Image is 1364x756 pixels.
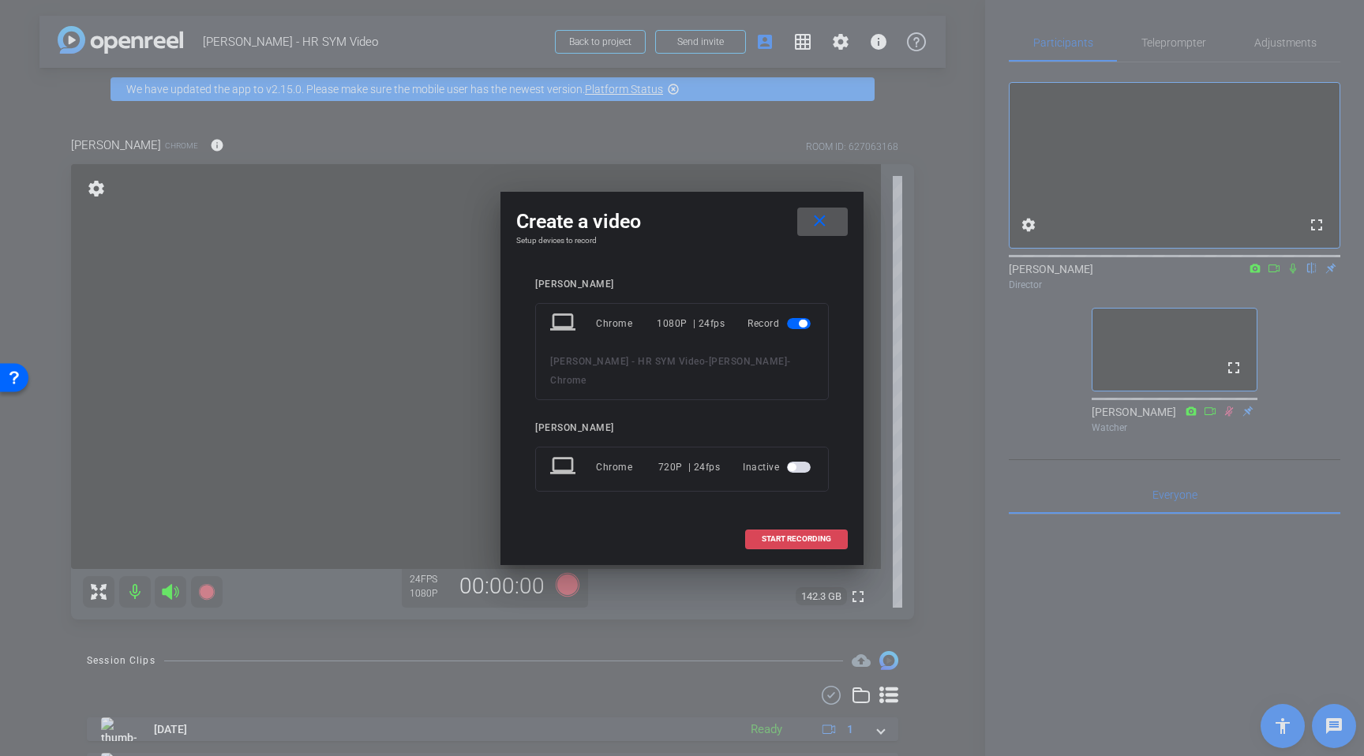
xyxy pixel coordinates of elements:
mat-icon: laptop [550,453,579,481]
div: Inactive [743,453,814,481]
div: Create a video [516,208,848,236]
mat-icon: close [810,211,830,231]
div: Chrome [596,453,658,481]
mat-icon: laptop [550,309,579,338]
div: 720P | 24fps [658,453,721,481]
span: - [705,356,709,367]
div: [PERSON_NAME] [535,279,829,290]
span: Chrome [550,375,586,386]
button: START RECORDING [745,530,848,549]
div: 1080P | 24fps [657,309,725,338]
div: [PERSON_NAME] [535,422,829,434]
div: Record [748,309,814,338]
h4: Setup devices to record [516,236,848,245]
span: - [787,356,791,367]
span: [PERSON_NAME] - HR SYM Video [550,356,705,367]
span: [PERSON_NAME] [709,356,788,367]
span: START RECORDING [762,535,831,543]
div: Chrome [596,309,657,338]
